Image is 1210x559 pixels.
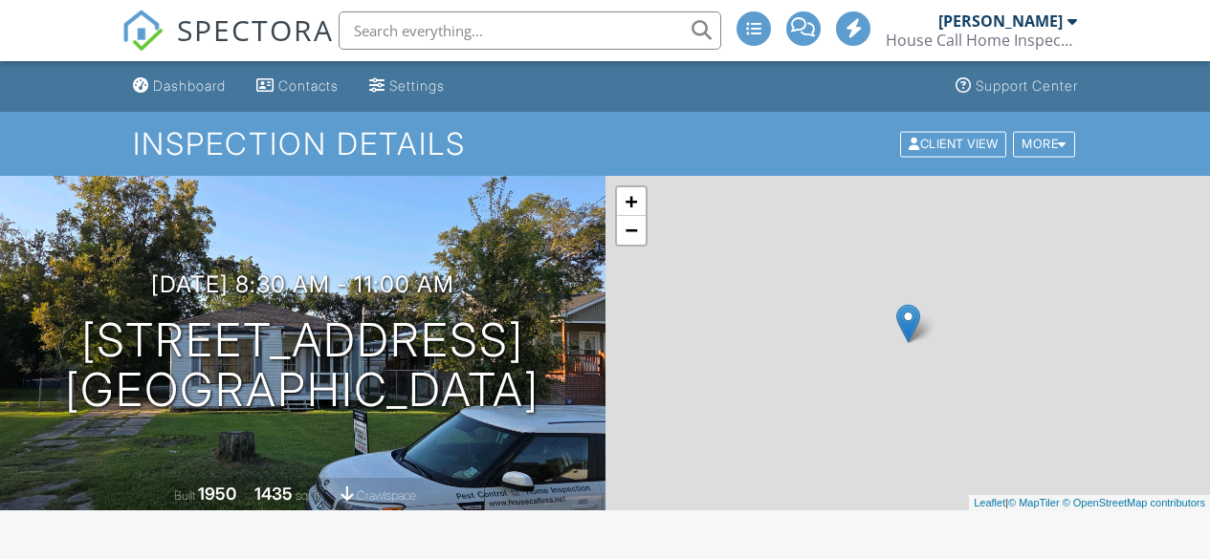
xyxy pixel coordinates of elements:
[389,77,445,94] div: Settings
[153,77,226,94] div: Dashboard
[617,216,646,245] a: Zoom out
[151,271,454,297] h3: [DATE] 8:30 am - 11:00 am
[886,31,1077,50] div: House Call Home Inspection- Lake Charles, LA
[969,495,1210,511] div: |
[121,26,334,66] a: SPECTORA
[249,69,346,104] a: Contacts
[900,131,1006,157] div: Client View
[254,484,293,504] div: 1435
[133,127,1076,161] h1: Inspection Details
[362,69,452,104] a: Settings
[948,69,1086,104] a: Support Center
[974,497,1005,508] a: Leaflet
[898,136,1011,150] a: Client View
[1008,497,1060,508] a: © MapTiler
[174,488,195,503] span: Built
[65,315,539,417] h1: [STREET_ADDRESS] [GEOGRAPHIC_DATA]
[296,488,322,503] span: sq. ft.
[121,10,164,52] img: The Best Home Inspection Software - Spectora
[339,11,721,50] input: Search everything...
[976,77,1078,94] div: Support Center
[617,187,646,216] a: Zoom in
[198,484,236,504] div: 1950
[357,488,416,503] span: crawlspace
[1063,497,1205,508] a: © OpenStreetMap contributors
[177,10,334,50] span: SPECTORA
[125,69,233,104] a: Dashboard
[1013,131,1075,157] div: More
[938,11,1063,31] div: [PERSON_NAME]
[278,77,339,94] div: Contacts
